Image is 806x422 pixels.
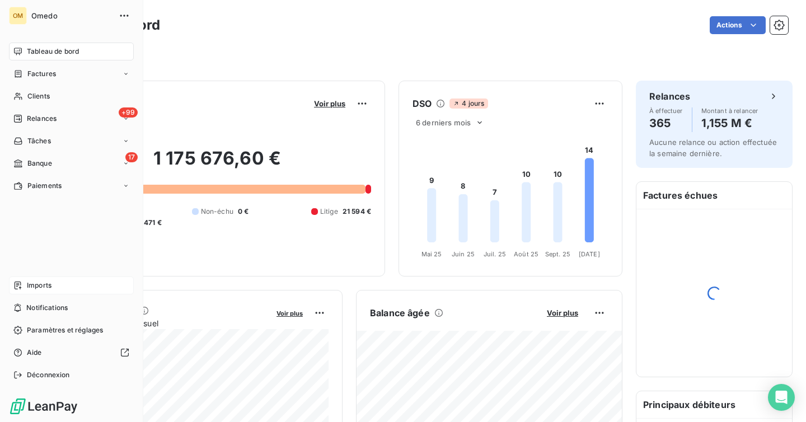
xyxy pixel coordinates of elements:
button: Actions [710,16,766,34]
span: Banque [27,158,52,168]
div: Open Intercom Messenger [768,384,795,411]
span: Notifications [26,303,68,313]
span: 6 derniers mois [416,118,471,127]
span: 17 [125,152,138,162]
span: Non-échu [201,207,233,217]
span: -471 € [140,218,162,228]
h6: Relances [649,90,690,103]
h6: Factures échues [636,182,792,209]
span: Montant à relancer [701,107,758,114]
button: Voir plus [273,308,306,318]
button: Voir plus [543,308,582,318]
span: Chiffre d'affaires mensuel [63,317,269,329]
span: 0 € [238,207,249,217]
span: Voir plus [314,99,345,108]
span: Paiements [27,181,62,191]
span: Litige [320,207,338,217]
h6: Balance âgée [370,306,430,320]
span: Imports [27,280,51,290]
div: OM [9,7,27,25]
tspan: Juin 25 [452,250,475,258]
tspan: Sept. 25 [545,250,570,258]
tspan: Août 25 [514,250,538,258]
h2: 1 175 676,60 € [63,147,371,181]
tspan: Juil. 25 [484,250,506,258]
span: Aucune relance ou action effectuée la semaine dernière. [649,138,777,158]
span: 21 594 € [343,207,371,217]
tspan: [DATE] [579,250,600,258]
span: Factures [27,69,56,79]
h6: Principaux débiteurs [636,391,792,418]
a: Aide [9,344,134,362]
span: Clients [27,91,50,101]
span: Voir plus [547,308,578,317]
span: Tâches [27,136,51,146]
span: +99 [119,107,138,118]
span: Aide [27,348,42,358]
span: 4 jours [449,99,488,109]
span: Déconnexion [27,370,70,380]
span: Relances [27,114,57,124]
tspan: Mai 25 [421,250,442,258]
img: Logo LeanPay [9,397,78,415]
span: Omedo [31,11,112,20]
h4: 365 [649,114,683,132]
span: À effectuer [649,107,683,114]
h6: DSO [413,97,432,110]
span: Voir plus [277,310,303,317]
button: Voir plus [311,99,349,109]
span: Tableau de bord [27,46,79,57]
span: Paramètres et réglages [27,325,103,335]
h4: 1,155 M € [701,114,758,132]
